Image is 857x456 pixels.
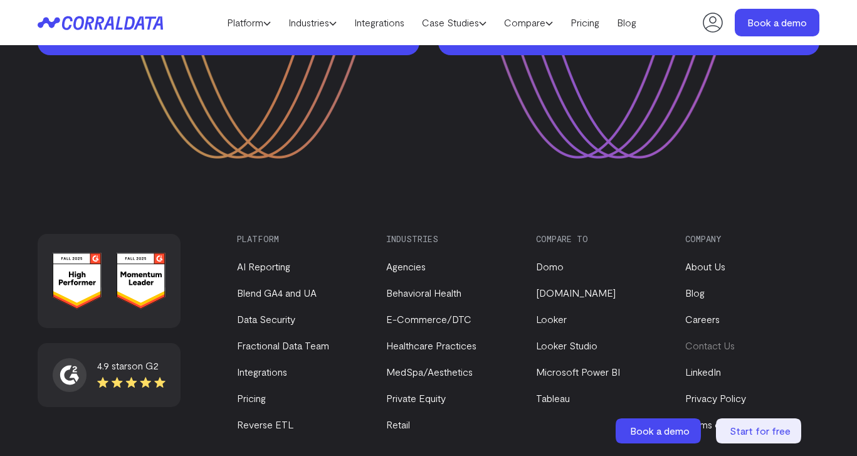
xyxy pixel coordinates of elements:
[685,366,721,378] a: LinkedIn
[562,13,608,32] a: Pricing
[685,234,813,244] h3: Company
[237,392,266,404] a: Pricing
[132,359,159,371] span: on G2
[386,234,514,244] h3: Industries
[237,260,290,272] a: AI Reporting
[53,358,166,392] a: 4.9 starson G2
[237,313,295,325] a: Data Security
[536,260,564,272] a: Domo
[608,13,645,32] a: Blog
[413,13,495,32] a: Case Studies
[730,425,791,437] span: Start for free
[685,392,746,404] a: Privacy Policy
[536,339,597,351] a: Looker Studio
[386,392,446,404] a: Private Equity
[685,260,725,272] a: About Us
[630,425,690,437] span: Book a demo
[237,366,287,378] a: Integrations
[536,392,570,404] a: Tableau
[685,313,720,325] a: Careers
[237,339,329,351] a: Fractional Data Team
[716,418,804,443] a: Start for free
[218,13,280,32] a: Platform
[735,9,819,36] a: Book a demo
[97,358,166,373] div: 4.9 stars
[495,13,562,32] a: Compare
[386,287,461,299] a: Behavioral Health
[386,366,473,378] a: MedSpa/Aesthetics
[386,339,476,351] a: Healthcare Practices
[237,287,317,299] a: Blend GA4 and UA
[536,313,567,325] a: Looker
[386,418,410,430] a: Retail
[345,13,413,32] a: Integrations
[536,234,664,244] h3: Compare to
[536,287,616,299] a: [DOMAIN_NAME]
[237,234,365,244] h3: Platform
[685,339,735,351] a: Contact Us
[386,313,471,325] a: E-Commerce/DTC
[237,418,293,430] a: Reverse ETL
[685,287,705,299] a: Blog
[536,366,620,378] a: Microsoft Power BI
[386,260,426,272] a: Agencies
[616,418,703,443] a: Book a demo
[280,13,345,32] a: Industries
